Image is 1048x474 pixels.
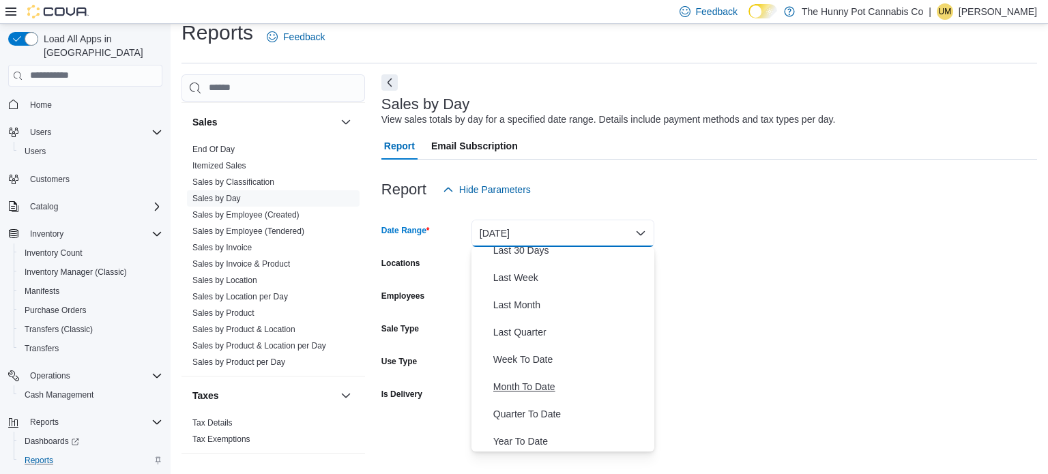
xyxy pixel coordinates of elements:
span: Users [25,124,162,140]
span: Inventory Count [19,245,162,261]
a: Cash Management [19,387,99,403]
label: Employees [381,291,424,301]
span: Sales by Product [192,308,254,319]
span: Inventory [30,228,63,239]
p: | [929,3,931,20]
a: Feedback [261,23,330,50]
a: Sales by Product per Day [192,357,285,367]
a: Sales by Product & Location per Day [192,341,326,351]
a: Dashboards [14,432,168,451]
a: Tax Details [192,418,233,428]
span: Report [384,132,415,160]
span: Feedback [696,5,738,18]
label: Locations [381,258,420,269]
span: Tax Exemptions [192,434,250,445]
a: Sales by Location [192,276,257,285]
span: Users [30,127,51,138]
a: Sales by Day [192,194,241,203]
button: Inventory [3,224,168,243]
span: Operations [25,368,162,384]
span: Last Week [493,269,649,286]
h3: Taxes [192,389,219,402]
span: Dark Mode [748,18,749,19]
span: Customers [25,171,162,188]
span: Transfers (Classic) [19,321,162,338]
a: Sales by Employee (Tendered) [192,226,304,236]
button: Taxes [192,389,335,402]
button: Taxes [338,387,354,404]
span: Inventory [25,226,162,242]
button: Sales [192,115,335,129]
span: Purchase Orders [25,305,87,316]
a: Home [25,97,57,113]
a: Customers [25,171,75,188]
a: Itemized Sales [192,161,246,171]
button: Transfers [14,339,168,358]
a: Inventory Manager (Classic) [19,264,132,280]
a: Tax Exemptions [192,434,250,444]
span: Customers [30,174,70,185]
div: View sales totals by day for a specified date range. Details include payment methods and tax type... [381,113,836,127]
span: Itemized Sales [192,160,246,171]
a: Sales by Employee (Created) [192,210,300,220]
button: Operations [25,368,76,384]
a: Transfers (Classic) [19,321,98,338]
button: Inventory [25,226,69,242]
span: Reports [25,455,53,466]
span: Inventory Count [25,248,83,258]
span: Inventory Manager (Classic) [25,267,127,278]
a: Inventory Count [19,245,88,261]
span: Sales by Day [192,193,241,204]
a: Sales by Invoice [192,243,252,252]
span: Manifests [25,286,59,297]
span: Users [25,146,46,157]
span: Reports [25,414,162,430]
span: Purchase Orders [19,302,162,319]
button: Next [381,74,398,91]
span: UM [939,3,952,20]
label: Date Range [381,225,430,236]
span: Reports [19,452,162,469]
button: Manifests [14,282,168,301]
button: Users [3,123,168,142]
span: Sales by Employee (Tendered) [192,226,304,237]
button: Purchase Orders [14,301,168,320]
span: Sales by Product per Day [192,357,285,368]
span: Transfers [19,340,162,357]
div: Select listbox [471,247,654,451]
button: [DATE] [471,220,654,247]
span: Dashboards [19,433,162,449]
span: Last Quarter [493,324,649,340]
span: Last 30 Days [493,242,649,258]
span: Hide Parameters [459,183,531,196]
span: Operations [30,370,70,381]
label: Is Delivery [381,389,422,400]
button: Operations [3,366,168,385]
span: Catalog [30,201,58,212]
span: Last Month [493,297,649,313]
h1: Reports [181,19,253,46]
button: Inventory Manager (Classic) [14,263,168,282]
button: Reports [14,451,168,470]
button: Catalog [25,198,63,215]
span: Week To Date [493,351,649,368]
span: Cash Management [19,387,162,403]
div: Uldarico Maramo [937,3,953,20]
button: Home [3,95,168,115]
span: Quarter To Date [493,406,649,422]
a: Sales by Invoice & Product [192,259,290,269]
span: Users [19,143,162,160]
button: Cash Management [14,385,168,404]
button: Users [25,124,57,140]
span: Month To Date [493,379,649,395]
input: Dark Mode [748,4,777,18]
span: Dashboards [25,436,79,447]
button: Inventory Count [14,243,168,263]
span: Feedback [283,30,325,44]
h3: Sales [192,115,218,129]
button: Transfers (Classic) [14,320,168,339]
span: Reports [30,417,59,428]
span: Home [30,100,52,110]
span: Sales by Product & Location per Day [192,340,326,351]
